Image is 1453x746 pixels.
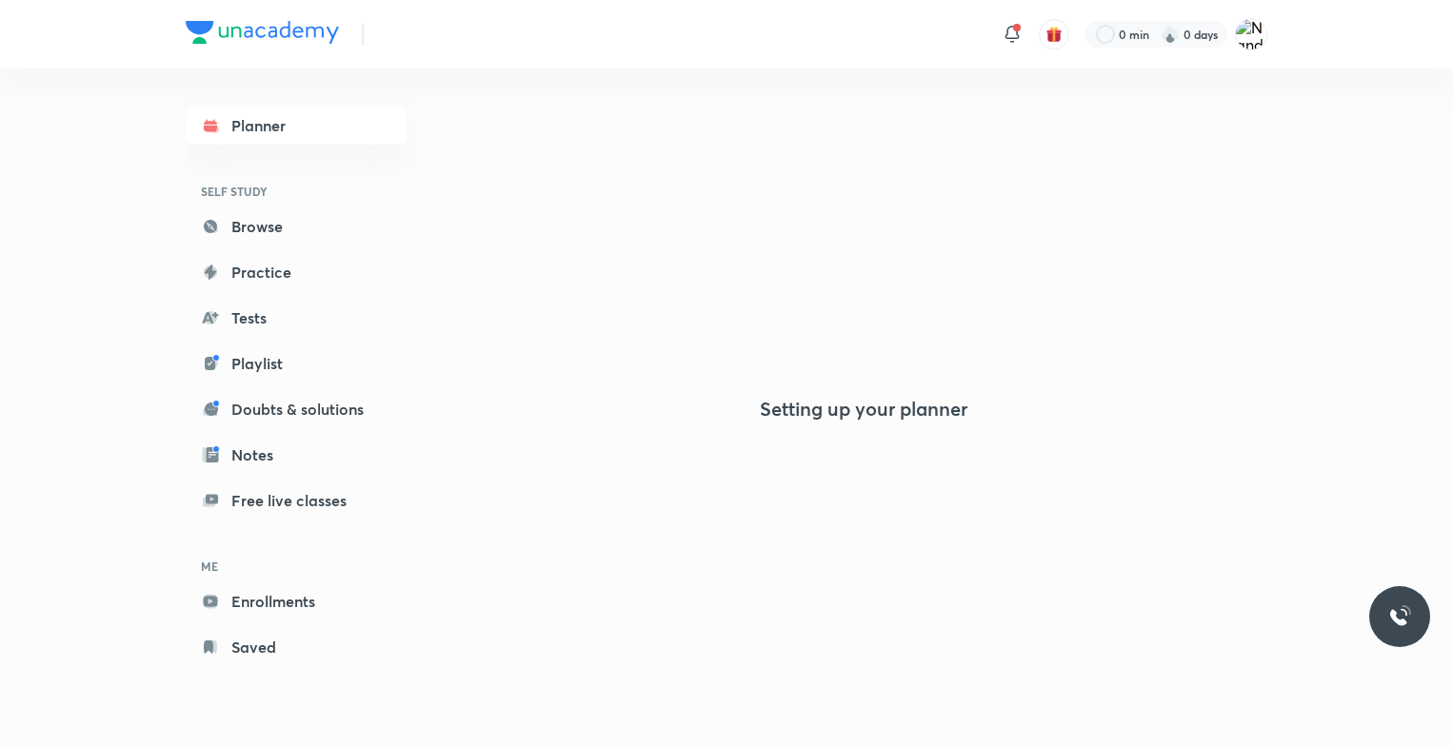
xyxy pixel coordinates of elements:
a: Browse [186,207,407,245]
a: Saved [186,628,407,666]
a: Free live classes [186,481,407,520]
a: Tests [186,299,407,337]
a: Planner [186,107,407,145]
a: Notes [186,436,407,474]
a: Enrollments [186,582,407,620]
a: Doubts & solutions [186,390,407,428]
img: Nandini goswami [1235,18,1267,50]
h6: ME [186,550,407,582]
img: avatar [1045,26,1063,43]
img: ttu [1388,605,1411,628]
img: Company Logo [186,21,339,44]
a: Playlist [186,344,407,383]
a: Company Logo [186,21,339,49]
h6: SELF STUDY [186,175,407,207]
img: streak [1161,25,1180,44]
h4: Setting up your planner [760,398,967,421]
button: avatar [1039,19,1069,49]
a: Practice [186,253,407,291]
